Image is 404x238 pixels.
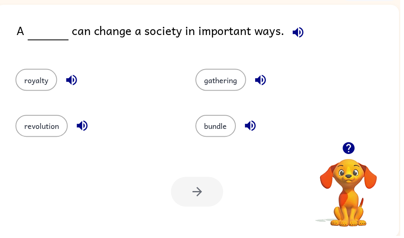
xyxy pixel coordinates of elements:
[197,116,238,138] button: bundle
[16,70,58,92] button: royalty
[197,70,249,92] button: gathering
[311,148,393,230] video: Your browser must support playing .mp4 files to use Literably. Please try using another browser.
[17,21,403,53] div: A can change a society in important ways.
[16,116,68,138] button: revolution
